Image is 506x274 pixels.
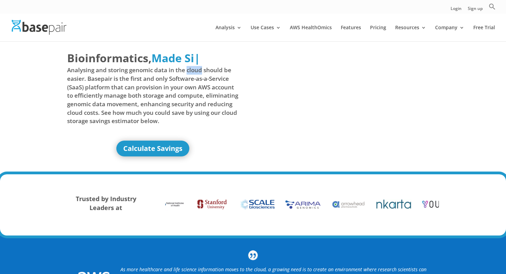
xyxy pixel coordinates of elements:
[435,25,464,41] a: Company
[290,25,332,41] a: AWS HealthOmics
[151,51,194,65] span: Made Si
[370,25,386,41] a: Pricing
[341,25,361,41] a: Features
[468,7,483,14] a: Sign up
[76,195,136,212] strong: Trusted by Industry Leaders at
[258,50,430,146] iframe: Basepair - NGS Analysis Simplified
[473,25,495,41] a: Free Trial
[395,25,426,41] a: Resources
[12,20,66,35] img: Basepair
[194,51,200,65] span: |
[451,7,462,14] a: Login
[116,141,189,156] a: Calculate Savings
[251,25,281,41] a: Use Cases
[489,3,496,14] a: Search Icon Link
[215,25,242,41] a: Analysis
[67,66,239,125] span: Analysing and storing genomic data in the cloud should be easier. Basepair is the first and only ...
[489,3,496,10] svg: Search
[67,50,151,66] span: Bioinformatics,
